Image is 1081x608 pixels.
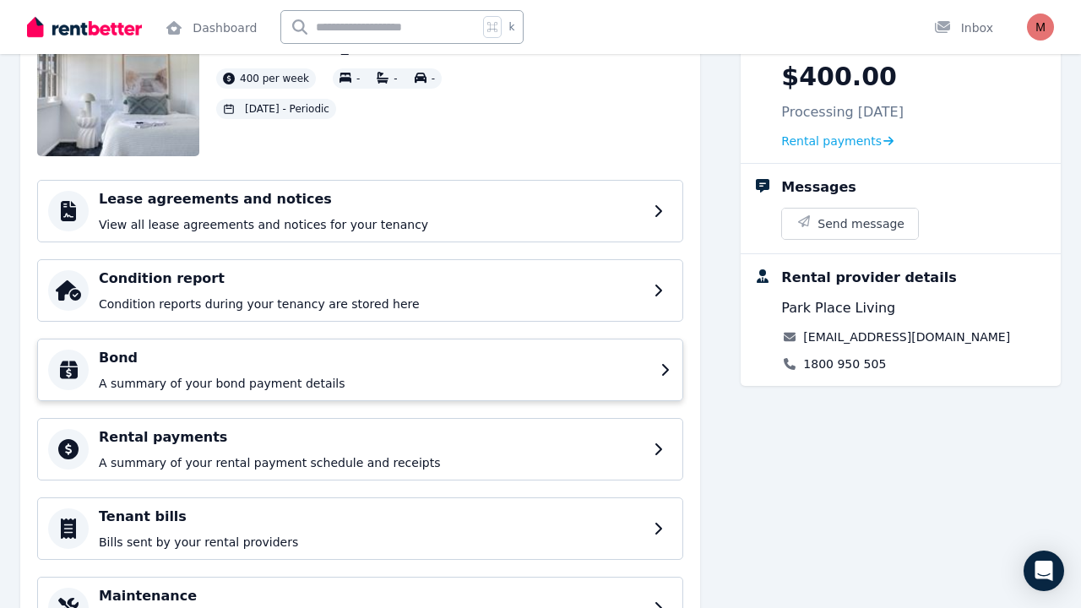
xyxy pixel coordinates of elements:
span: [DATE] - Periodic [245,102,329,116]
p: Condition reports during your tenancy are stored here [99,296,644,312]
span: k [508,20,514,34]
h4: Condition report [99,269,644,289]
h4: Bond [99,348,650,368]
span: Rental payments [781,133,882,149]
a: 1800 950 505 [803,356,886,372]
span: - [394,73,397,84]
p: View all lease agreements and notices for your tenancy [99,216,644,233]
p: Processing [DATE] [781,102,904,122]
div: Messages [781,177,856,198]
span: - [432,73,435,84]
p: A summary of your rental payment schedule and receipts [99,454,644,471]
h4: Lease agreements and notices [99,189,644,209]
span: Park Place Living [781,298,895,318]
button: Send message [782,209,918,239]
span: - [356,73,360,84]
div: Inbox [934,19,993,36]
div: Open Intercom Messenger [1024,551,1064,591]
p: $400.00 [781,62,897,92]
span: Send message [818,215,904,232]
a: Rental payments [781,133,894,149]
p: Bills sent by your rental providers [99,534,644,551]
a: [EMAIL_ADDRESS][DOMAIN_NAME] [803,328,1010,345]
h4: Maintenance [99,586,644,606]
img: RentBetter [27,14,142,40]
img: Property Url [37,35,199,156]
p: A summary of your bond payment details [99,375,650,392]
div: Rental provider details [781,268,956,288]
img: Miri Gaschler [1027,14,1054,41]
span: 400 per week [240,72,309,85]
h4: Tenant bills [99,507,644,527]
h4: Rental payments [99,427,644,448]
